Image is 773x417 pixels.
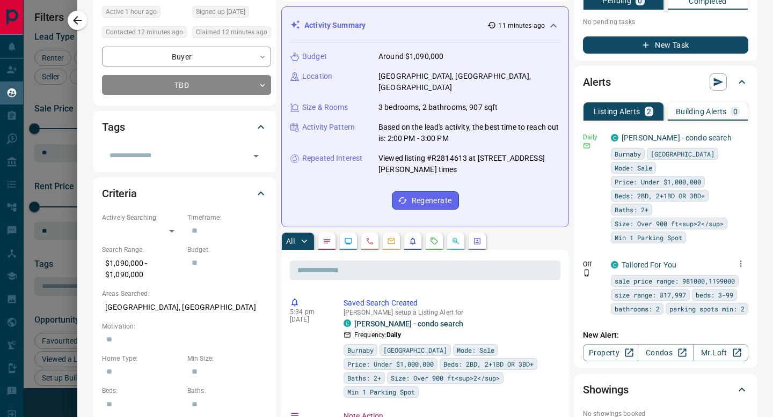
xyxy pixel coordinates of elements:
a: [PERSON_NAME] - condo search [354,319,463,328]
p: Home Type: [102,354,182,363]
p: Beds: [102,386,182,396]
strong: Daily [386,331,401,339]
span: Beds: 2BD, 2+1BD OR 3BD+ [615,190,705,201]
span: Signed up [DATE] [196,6,245,17]
svg: Lead Browsing Activity [344,237,353,245]
span: Price: Under $1,000,000 [347,359,434,369]
p: Search Range: [102,245,182,255]
span: Burnaby [347,345,374,355]
p: Listing Alerts [594,108,640,115]
svg: Agent Actions [473,237,482,245]
svg: Emails [387,237,396,245]
div: Tue Sep 16 2025 [102,26,187,41]
div: Buyer [102,47,271,66]
div: Alerts [583,69,748,95]
p: 3 bedrooms, 2 bathrooms, 907 sqft [378,102,498,113]
div: condos.ca [611,134,618,142]
span: Size: Over 900 ft<sup>2</sup> [391,373,500,383]
span: Mode: Sale [457,345,494,355]
span: Size: Over 900 ft<sup>2</sup> [615,218,724,229]
h2: Showings [583,381,629,398]
p: Based on the lead's activity, the best time to reach out is: 2:00 PM - 3:00 PM [378,122,560,144]
p: Activity Summary [304,20,366,31]
p: Activity Pattern [302,122,355,133]
span: size range: 817,997 [615,289,686,300]
h2: Criteria [102,185,137,202]
h2: Alerts [583,73,611,91]
p: Areas Searched: [102,289,267,299]
span: Active 1 hour ago [106,6,157,17]
p: Baths: [187,386,267,396]
p: Motivation: [102,322,267,331]
span: [GEOGRAPHIC_DATA] [383,345,447,355]
p: $1,090,000 - $1,090,000 [102,255,182,284]
span: beds: 3-99 [696,289,733,300]
span: Price: Under $1,000,000 [615,176,701,187]
p: Actively Searching: [102,213,182,222]
span: Baths: 2+ [615,204,648,215]
svg: Email [583,142,590,150]
a: Condos [638,344,693,361]
span: sale price range: 981000,1199000 [615,275,735,286]
div: TBD [102,75,271,95]
svg: Notes [323,237,331,245]
p: 11 minutes ago [498,21,545,31]
p: Size & Rooms [302,102,348,113]
p: Location [302,71,332,82]
span: Claimed 12 minutes ago [196,27,267,38]
p: [GEOGRAPHIC_DATA], [GEOGRAPHIC_DATA] [102,299,267,316]
p: Viewed listing #R2814613 at [STREET_ADDRESS][PERSON_NAME] times [378,153,560,175]
div: condos.ca [611,261,618,269]
div: Activity Summary11 minutes ago [290,16,560,35]
p: All [286,237,295,245]
p: Repeated Interest [302,153,362,164]
a: Mr.Loft [693,344,748,361]
p: New Alert: [583,330,748,341]
a: Property [583,344,638,361]
p: [DATE] [290,316,327,323]
svg: Listing Alerts [409,237,417,245]
svg: Push Notification Only [583,269,590,277]
h2: Tags [102,118,125,136]
button: New Task [583,36,748,54]
p: Timeframe: [187,213,267,222]
p: Building Alerts [676,108,727,115]
svg: Requests [430,237,439,245]
p: 0 [733,108,738,115]
p: Saved Search Created [344,297,556,309]
span: Contacted 12 minutes ago [106,27,183,38]
p: Min Size: [187,354,267,363]
p: [PERSON_NAME] setup a Listing Alert for [344,309,556,316]
span: Min 1 Parking Spot [615,232,682,243]
button: Open [249,148,264,163]
p: Around $1,090,000 [378,51,443,62]
div: Wed Jan 12 2022 [192,6,271,21]
a: Tailored For You [622,260,676,269]
p: 5:34 pm [290,308,327,316]
p: No pending tasks [583,14,748,30]
button: Regenerate [392,191,459,210]
svg: Opportunities [451,237,460,245]
span: Burnaby [615,148,641,159]
div: Tue Sep 16 2025 [102,6,187,21]
p: [GEOGRAPHIC_DATA], [GEOGRAPHIC_DATA], [GEOGRAPHIC_DATA] [378,71,560,93]
span: bathrooms: 2 [615,303,660,314]
p: Daily [583,132,604,142]
svg: Calls [366,237,374,245]
div: Tags [102,114,267,140]
span: Beds: 2BD, 2+1BD OR 3BD+ [443,359,534,369]
span: [GEOGRAPHIC_DATA] [651,148,714,159]
p: Budget [302,51,327,62]
p: Budget: [187,245,267,255]
p: Frequency: [354,330,401,340]
span: Baths: 2+ [347,373,381,383]
p: 2 [647,108,651,115]
div: condos.ca [344,319,351,327]
span: Mode: Sale [615,162,652,173]
a: [PERSON_NAME] - condo search [622,133,732,142]
p: Off [583,259,604,269]
span: parking spots min: 2 [669,303,745,314]
span: Min 1 Parking Spot [347,386,415,397]
div: Tue Sep 16 2025 [192,26,271,41]
div: Showings [583,377,748,403]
